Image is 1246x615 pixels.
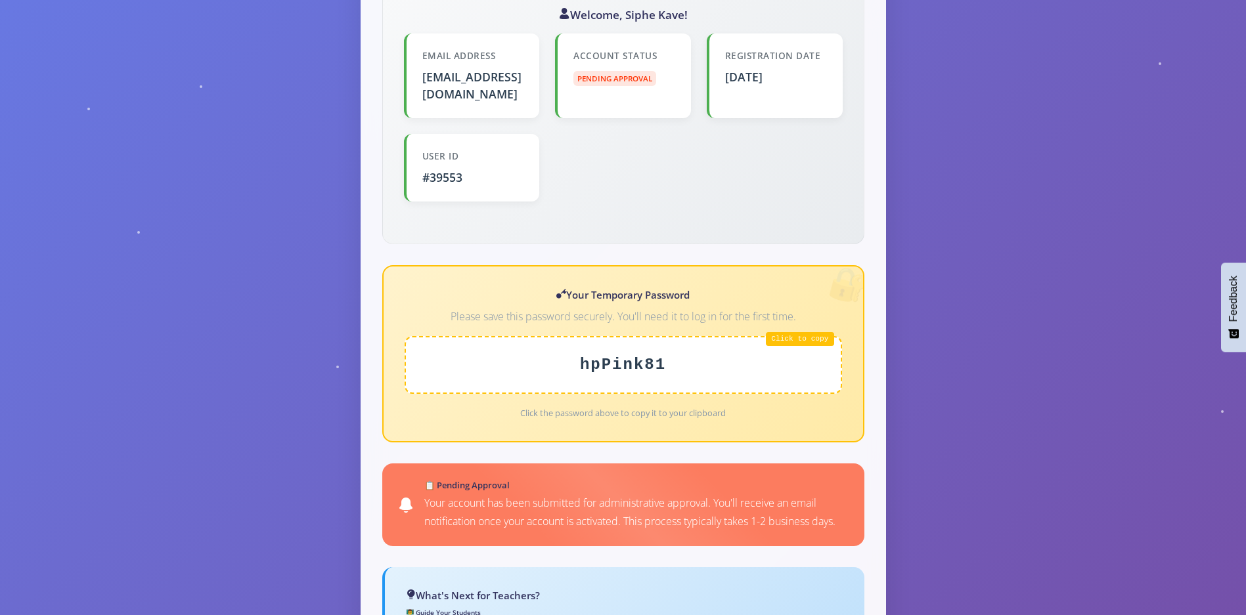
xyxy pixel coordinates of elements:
[424,494,849,530] p: Your account has been submitted for administrative approval. You'll receive an email notification...
[406,588,843,603] h4: What's Next for Teachers?
[1228,276,1239,322] span: Feedback
[520,407,726,419] small: Click the password above to copy it to your clipboard
[405,336,842,394] div: hpPink81
[404,7,843,24] h3: Welcome, Siphe Kave!
[424,479,849,492] h5: 📋 Pending Approval
[725,68,827,85] div: [DATE]
[405,308,842,326] p: Please save this password securely. You'll need it to log in for the first time.
[422,169,524,186] div: #39553
[573,71,656,86] span: Pending Approval
[405,287,842,303] h4: Your Temporary Password
[422,68,524,103] div: [EMAIL_ADDRESS][DOMAIN_NAME]
[573,49,675,62] div: Account Status
[1221,263,1246,352] button: Feedback - Show survey
[422,150,524,163] div: User ID
[725,49,827,62] div: Registration Date
[422,49,524,62] div: Email Address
